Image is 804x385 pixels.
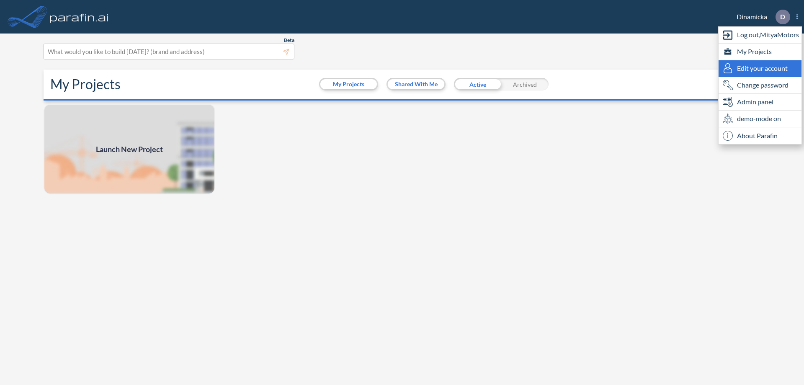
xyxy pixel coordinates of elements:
[96,144,163,155] span: Launch New Project
[719,127,801,144] div: About Parafin
[284,37,294,44] span: Beta
[737,47,772,57] span: My Projects
[719,60,801,77] div: Edit user
[724,10,798,24] div: Dinamicka
[719,77,801,94] div: Change password
[719,94,801,111] div: Admin panel
[320,79,377,89] button: My Projects
[501,78,549,90] div: Archived
[737,114,781,124] span: demo-mode on
[737,30,799,40] span: Log out, MityaMotors
[737,63,788,73] span: Edit your account
[737,131,778,141] span: About Parafin
[388,79,444,89] button: Shared With Me
[50,76,121,92] h2: My Projects
[719,44,801,60] div: My Projects
[723,131,733,141] span: i
[737,80,789,90] span: Change password
[44,104,215,194] a: Launch New Project
[44,104,215,194] img: add
[454,78,501,90] div: Active
[780,13,785,21] p: D
[719,111,801,127] div: demo-mode on
[737,97,773,107] span: Admin panel
[48,8,110,25] img: logo
[719,27,801,44] div: Log out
